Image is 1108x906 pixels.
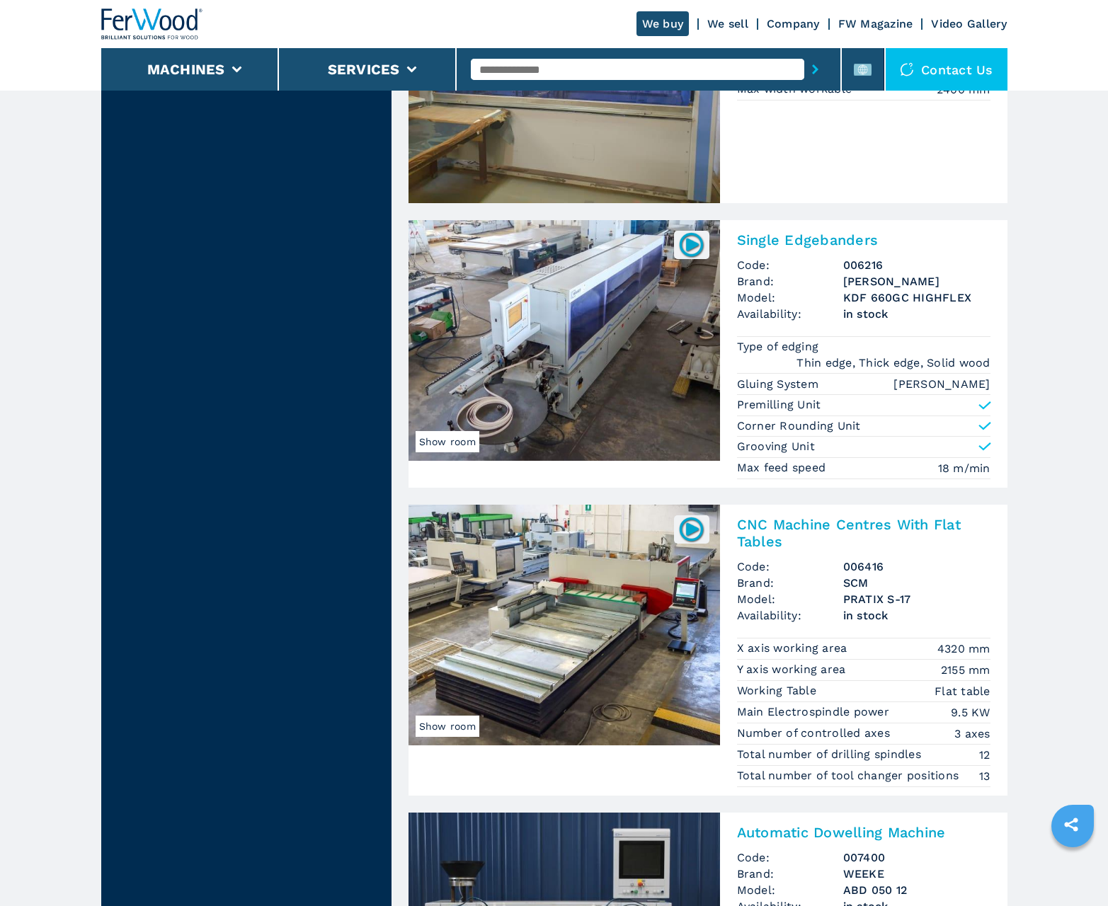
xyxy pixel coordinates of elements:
p: Main Electrospindle power [737,704,893,720]
button: Machines [147,61,225,78]
span: in stock [843,306,990,322]
span: Availability: [737,607,843,624]
span: Show room [416,431,479,452]
a: sharethis [1053,807,1089,842]
img: Contact us [900,62,914,76]
p: Type of edging [737,339,823,355]
img: 006416 [678,515,705,543]
h3: KDF 660GC HIGHFLEX [843,289,990,306]
em: 12 [979,747,990,763]
h2: CNC Machine Centres With Flat Tables [737,516,990,550]
span: Brand: [737,866,843,882]
h3: WEEKE [843,866,990,882]
button: Services [328,61,400,78]
a: Video Gallery [931,17,1007,30]
a: We buy [636,11,690,36]
p: Working Table [737,683,821,699]
iframe: Chat [1048,842,1097,895]
p: X axis working area [737,641,851,656]
a: Company [767,17,820,30]
em: Flat table [935,683,990,699]
h3: 006216 [843,257,990,273]
p: Grooving Unit [737,439,815,454]
span: Model: [737,591,843,607]
div: Contact us [886,48,1007,91]
span: Brand: [737,273,843,289]
a: Single Edgebanders BRANDT KDF 660GC HIGHFLEXShow room006216Single EdgebandersCode:006216Brand:[PE... [409,220,1007,488]
p: Corner Rounding Unit [737,418,861,434]
em: 2155 mm [941,662,990,678]
em: 4320 mm [937,641,990,657]
a: CNC Machine Centres With Flat Tables SCM PRATIX S-17Show room006416CNC Machine Centres With Flat ... [409,505,1007,796]
img: CNC Machine Centres With Flat Tables SCM PRATIX S-17 [409,505,720,745]
span: Code: [737,558,843,575]
p: Y axis working area [737,662,850,677]
span: Code: [737,849,843,866]
em: 3 axes [954,726,990,742]
h3: SCM [843,575,990,591]
p: Total number of tool changer positions [737,768,963,784]
a: FW Magazine [838,17,913,30]
h2: Single Edgebanders [737,231,990,248]
a: We sell [707,17,748,30]
span: Show room [416,716,479,737]
em: [PERSON_NAME] [893,376,990,392]
p: Premilling Unit [737,397,821,413]
p: Number of controlled axes [737,726,894,741]
h3: 007400 [843,849,990,866]
em: 18 m/min [938,460,990,476]
img: Ferwood [101,8,203,40]
span: Code: [737,257,843,273]
span: Model: [737,289,843,306]
p: Gluing System [737,377,823,392]
p: Total number of drilling spindles [737,747,925,762]
h2: Automatic Dowelling Machine [737,824,990,841]
img: 006216 [678,231,705,258]
span: Brand: [737,575,843,591]
h3: ABD 050 12 [843,882,990,898]
h3: 006416 [843,558,990,575]
span: in stock [843,607,990,624]
span: Model: [737,882,843,898]
img: Single Edgebanders BRANDT KDF 660GC HIGHFLEX [409,220,720,461]
span: Availability: [737,306,843,322]
p: Max feed speed [737,460,830,476]
button: submit-button [804,53,826,86]
h3: [PERSON_NAME] [843,273,990,289]
h3: PRATIX S-17 [843,591,990,607]
em: Thin edge, Thick edge, Solid wood [796,355,990,371]
em: 9.5 KW [951,704,990,721]
em: 13 [979,768,990,784]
